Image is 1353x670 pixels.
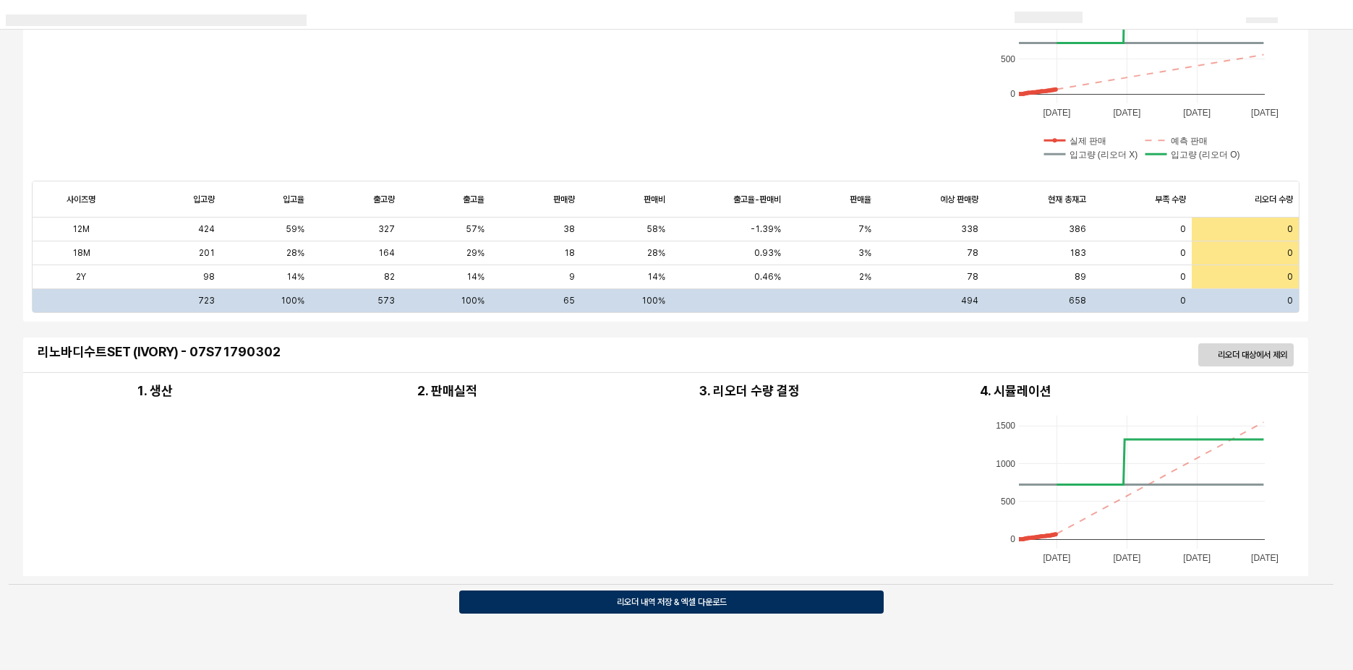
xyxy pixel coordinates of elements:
[466,247,485,259] span: 29%
[72,247,90,259] span: 18M
[563,296,575,306] span: 65
[940,193,978,205] span: 예상 판매량
[1075,271,1086,283] span: 89
[193,193,215,205] span: 입고량
[1198,343,1294,366] button: 리오더 대상에서 제외
[67,193,95,205] span: 사이즈명
[1255,193,1293,205] span: 리오더 수량
[980,384,1051,398] h4: 4. 시뮬레이션
[76,271,86,283] span: 2Y
[617,596,727,608] p: 리오더 내역 저장 & 엑셀 다운로드
[1218,349,1287,361] p: 리오더 대상에서 제외
[647,271,665,283] span: 14%
[1180,271,1186,283] span: 0
[1048,193,1086,205] span: 현재 총재고
[647,247,665,259] span: 28%
[1155,193,1186,205] span: 부족 수량
[203,271,215,283] span: 98
[461,296,485,306] span: 100%
[699,384,800,398] h4: 3. 리오더 수량 결정
[733,193,781,205] span: 출고율-판매비
[564,247,575,259] span: 18
[466,271,485,283] span: 14%
[72,223,90,235] span: 12M
[754,247,781,259] span: 0.93%
[858,223,871,235] span: 7%
[850,193,871,205] span: 판매율
[283,193,304,205] span: 입고율
[569,271,575,283] span: 9
[967,271,978,283] span: 78
[961,296,978,306] span: 494
[281,296,304,306] span: 100%
[384,271,395,283] span: 82
[1287,247,1293,259] span: 0
[1069,223,1086,235] span: 386
[38,345,660,359] h4: 리노바디수트SET (IVORY) - 07S71790302
[136,384,173,398] h4: 1. 생산
[646,223,665,235] span: 58%
[286,247,304,259] span: 28%
[199,247,215,259] span: 201
[858,247,871,259] span: 3%
[198,296,215,306] span: 723
[198,223,215,235] span: 424
[1287,223,1293,235] span: 0
[563,223,575,235] span: 38
[1180,296,1186,306] span: 0
[373,193,395,205] span: 출고량
[1069,296,1086,306] span: 658
[1070,247,1086,259] span: 183
[459,590,884,614] button: 리오더 내역 저장 & 엑셀 다운로드
[1180,247,1186,259] span: 0
[754,271,781,283] span: 0.46%
[1287,271,1293,283] span: 0
[751,223,781,235] span: -1.39%
[378,247,395,259] span: 164
[377,296,395,306] span: 573
[417,384,477,398] h4: 2. 판매실적
[463,193,485,205] span: 출고율
[961,223,978,235] span: 338
[644,193,665,205] span: 판매비
[553,193,575,205] span: 판매량
[1287,296,1293,306] span: 0
[466,223,485,235] span: 57%
[286,271,304,283] span: 14%
[859,271,871,283] span: 2%
[967,247,978,259] span: 78
[1180,223,1186,235] span: 0
[641,296,665,306] span: 100%
[378,223,395,235] span: 327
[286,223,304,235] span: 59%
